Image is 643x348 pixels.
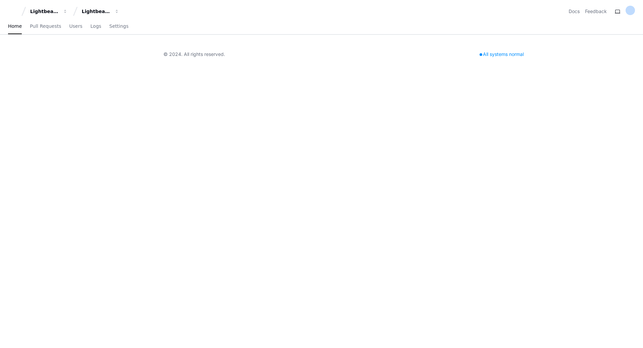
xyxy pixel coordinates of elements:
span: Logs [90,24,101,28]
div: Lightbeam Health [30,8,59,15]
a: Settings [109,19,128,34]
button: Feedback [585,8,607,15]
div: Lightbeam Health Solutions [82,8,111,15]
span: Settings [109,24,128,28]
span: Users [69,24,82,28]
span: Pull Requests [30,24,61,28]
a: Users [69,19,82,34]
button: Lightbeam Health Solutions [79,5,122,17]
div: All systems normal [476,50,528,59]
button: Lightbeam Health [27,5,70,17]
span: Home [8,24,22,28]
a: Home [8,19,22,34]
a: Docs [569,8,580,15]
div: © 2024. All rights reserved. [163,51,225,58]
a: Pull Requests [30,19,61,34]
a: Logs [90,19,101,34]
